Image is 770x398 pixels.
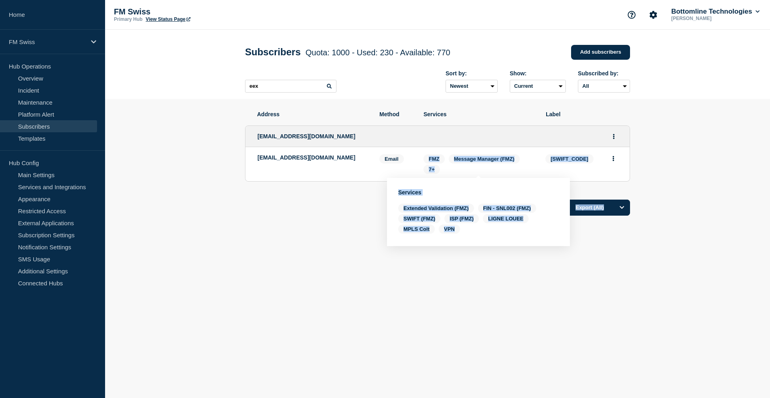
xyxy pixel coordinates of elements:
[483,214,529,223] span: LIGNE LOUEE
[563,200,630,216] button: Export (All)
[510,70,566,77] div: Show:
[306,48,450,57] span: Quota: 1000 - Used: 230 - Available: 770
[114,7,274,16] p: FM Swiss
[423,111,534,117] span: Services
[444,214,479,223] span: ISP (FMZ)
[398,214,440,223] span: SWIFT (FMZ)
[398,189,559,196] h3: Services
[609,130,619,143] button: Actions
[379,111,411,117] span: Method
[608,152,618,165] button: Actions
[614,200,630,216] button: Options
[257,154,367,161] p: [EMAIL_ADDRESS][DOMAIN_NAME]
[446,70,498,77] div: Sort by:
[439,224,460,234] span: VPN
[510,80,566,93] select: Deleted
[9,38,86,45] p: FM Swiss
[429,156,440,162] span: FMZ
[578,70,630,77] div: Subscribed by:
[429,166,435,172] span: 7+
[546,111,618,117] span: Label
[571,45,630,60] a: Add subscribers
[670,16,753,21] p: [PERSON_NAME]
[257,133,355,139] span: [EMAIL_ADDRESS][DOMAIN_NAME]
[446,80,498,93] select: Sort by
[645,6,662,23] button: Account settings
[245,80,336,93] input: Search subscribers
[398,204,474,213] span: Extended Validation (FMZ)
[114,16,142,22] p: Primary Hub
[245,46,450,58] h1: Subscribers
[257,111,367,117] span: Address
[670,8,761,16] button: Bottomline Technologies
[578,80,630,93] select: Subscribed by
[545,154,594,164] span: [SWIFT_CODE]
[478,204,536,213] span: FIN - SNL002 (FMZ)
[623,6,640,23] button: Support
[146,16,190,22] a: View Status Page
[398,224,435,234] span: MPLS Colt
[379,154,404,164] span: Email
[454,156,515,162] span: Message Manager (FMZ)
